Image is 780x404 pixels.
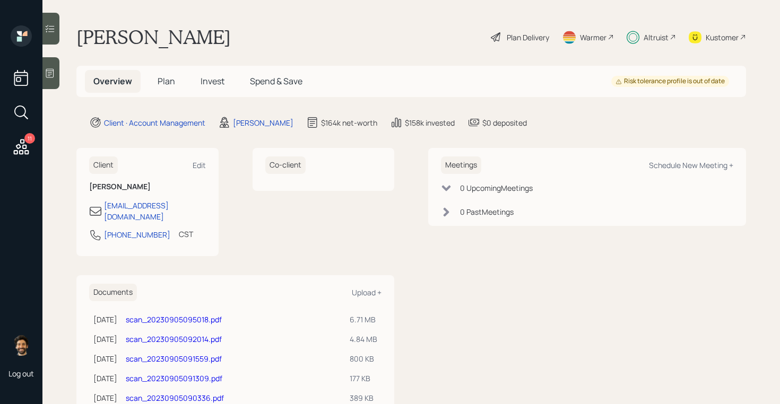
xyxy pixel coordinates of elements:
[321,117,377,128] div: $164k net-worth
[193,160,206,170] div: Edit
[350,353,377,364] div: 800 KB
[616,77,725,86] div: Risk tolerance profile is out of date
[126,314,222,324] a: scan_20230905095018.pdf
[126,393,224,403] a: scan_20230905090336.pdf
[93,314,117,325] div: [DATE]
[706,32,739,43] div: Kustomer
[405,117,455,128] div: $158k invested
[89,182,206,191] h6: [PERSON_NAME]
[89,156,118,174] h6: Client
[350,333,377,345] div: 4.84 MB
[441,156,481,174] h6: Meetings
[11,335,32,356] img: eric-schwartz-headshot.png
[126,354,222,364] a: scan_20230905091559.pdf
[649,160,733,170] div: Schedule New Meeting +
[580,32,606,43] div: Warmer
[460,206,514,217] div: 0 Past Meeting s
[93,333,117,345] div: [DATE]
[482,117,527,128] div: $0 deposited
[460,182,533,194] div: 0 Upcoming Meeting s
[126,334,222,344] a: scan_20230905092014.pdf
[350,373,377,384] div: 177 KB
[93,392,117,403] div: [DATE]
[104,117,205,128] div: Client · Account Management
[507,32,549,43] div: Plan Delivery
[233,117,293,128] div: [PERSON_NAME]
[76,25,231,49] h1: [PERSON_NAME]
[644,32,669,43] div: Altruist
[104,229,170,240] div: [PHONE_NUMBER]
[158,75,175,87] span: Plan
[352,287,382,297] div: Upload +
[126,373,222,383] a: scan_20230905091309.pdf
[179,229,193,240] div: CST
[93,373,117,384] div: [DATE]
[89,284,137,301] h6: Documents
[93,75,132,87] span: Overview
[250,75,302,87] span: Spend & Save
[350,314,377,325] div: 6.71 MB
[265,156,306,174] h6: Co-client
[104,200,206,222] div: [EMAIL_ADDRESS][DOMAIN_NAME]
[93,353,117,364] div: [DATE]
[201,75,224,87] span: Invest
[24,133,35,144] div: 11
[8,368,34,379] div: Log out
[350,392,377,403] div: 389 KB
